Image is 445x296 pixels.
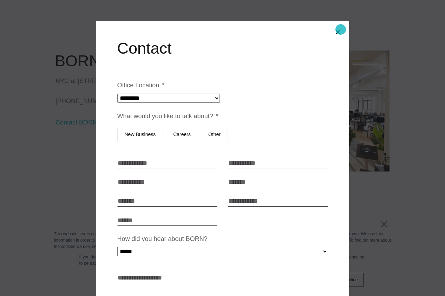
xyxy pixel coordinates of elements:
label: Other [201,128,228,141]
label: New Business [117,128,163,141]
label: Office Location [117,81,165,89]
label: What would you like to talk about? [117,112,218,120]
h2: Contact [117,38,328,59]
label: Careers [166,128,198,141]
label: How did you hear about BORN? [117,235,208,243]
